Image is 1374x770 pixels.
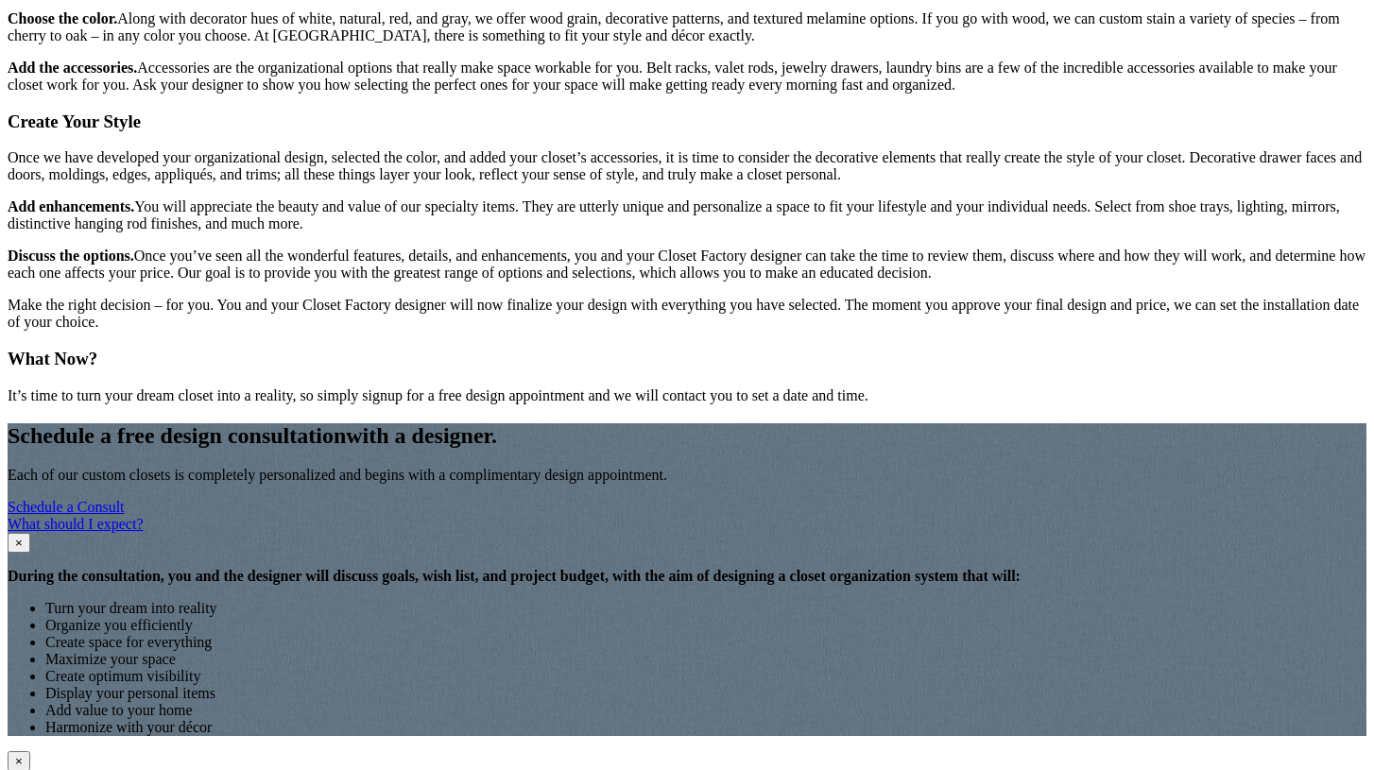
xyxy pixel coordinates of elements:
li: Organize you efficiently [45,617,1366,634]
li: Create space for everything [45,634,1366,651]
span: × [15,536,23,550]
p: Once we have developed your organizational design, selected the color, and added your closet’s ac... [8,149,1366,183]
button: Close [8,533,30,553]
p: Make the right decision – for you. You and your Closet Factory designer will now finalize your de... [8,297,1366,331]
strong: Discuss the options. [8,248,134,264]
h3: What Now? [8,349,1366,369]
li: Display your personal items [45,685,1366,702]
p: Accessories are the organizational options that really make space workable for you. Belt racks, v... [8,60,1366,94]
p: You will appreciate the beauty and value of our specialty items. They are utterly unique and pers... [8,198,1366,232]
a: Schedule a Consult [8,499,125,515]
h2: Schedule a free design consultation [8,423,1366,449]
li: Create optimum visibility [45,668,1366,685]
span: with a designer. [346,423,497,448]
p: Along with decorator hues of white, natural, red, and gray, we offer wood grain, decorative patte... [8,10,1366,44]
strong: Add the accessories. [8,60,137,76]
strong: During the consultation, you and the designer will discuss goals, wish list, and project budget, ... [8,568,1021,584]
strong: Choose the color. [8,10,117,26]
a: What should I expect? [8,516,144,532]
span: × [15,754,23,768]
li: Maximize your space [45,651,1366,668]
strong: Add enhancements. [8,198,134,214]
p: It’s time to turn your dream closet into a reality, so simply signup for a free design appointmen... [8,387,1366,404]
li: Add value to your home [45,702,1366,719]
li: Turn your dream into reality [45,600,1366,617]
p: Each of our custom closets is completely personalized and begins with a complimentary design appo... [8,467,1366,484]
p: Once you’ve seen all the wonderful features, details, and enhancements, you and your Closet Facto... [8,248,1366,282]
h3: Create Your Style [8,111,1366,132]
li: Harmonize with your décor [45,719,1366,736]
